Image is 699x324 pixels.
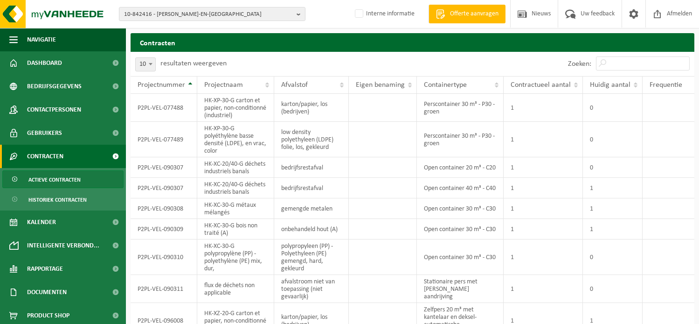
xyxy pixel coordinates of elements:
td: Open container 30 m³ - C30 [417,239,504,275]
td: 1 [583,219,643,239]
span: Kalender [27,211,56,234]
td: P2PL-VEL-090310 [131,239,197,275]
td: P2PL-VEL-077489 [131,122,197,157]
td: 1 [504,157,583,178]
span: Documenten [27,281,67,304]
span: Contracten [27,145,63,168]
span: Containertype [424,81,467,89]
td: 1 [504,178,583,198]
td: polypropyleen (PP) - Polyethyleen (PE) gemengd, hard, gekleurd [274,239,348,275]
td: 0 [583,94,643,122]
span: Gebruikers [27,121,62,145]
span: 10-842416 - [PERSON_NAME]-EN-[GEOGRAPHIC_DATA] [124,7,293,21]
td: Open container 20 m³ - C20 [417,157,504,178]
span: Historiek contracten [28,191,87,209]
td: P2PL-VEL-090308 [131,198,197,219]
td: HK-XP-30-G carton et papier, non-conditionné (industriel) [197,94,274,122]
td: 1 [504,122,583,157]
td: onbehandeld hout (A) [274,219,348,239]
label: Zoeken: [568,60,591,68]
span: Projectnaam [204,81,243,89]
td: 1 [583,198,643,219]
label: Interne informatie [353,7,415,21]
button: 10-842416 - [PERSON_NAME]-EN-[GEOGRAPHIC_DATA] [119,7,305,21]
td: bedrijfsrestafval [274,178,348,198]
td: Open container 30 m³ - C30 [417,198,504,219]
td: Perscontainer 30 m³ - P30 - groen [417,94,504,122]
span: Dashboard [27,51,62,75]
span: Offerte aanvragen [448,9,501,19]
td: 1 [504,219,583,239]
span: 10 [136,58,155,71]
span: 10 [135,57,156,71]
span: Huidig aantal [590,81,630,89]
span: Contactpersonen [27,98,81,121]
td: 1 [504,239,583,275]
span: Actieve contracten [28,171,81,189]
td: 0 [583,239,643,275]
td: HK-XC-20/40-G déchets industriels banals [197,178,274,198]
td: P2PL-VEL-090307 [131,178,197,198]
td: low density polyethyleen (LDPE) folie, los, gekleurd [274,122,348,157]
td: HK-XC-30-G polypropylène (PP) - polyethylène (PE) mix, dur, [197,239,274,275]
span: Navigatie [27,28,56,51]
td: P2PL-VEL-090309 [131,219,197,239]
span: Bedrijfsgegevens [27,75,82,98]
span: Eigen benaming [356,81,405,89]
td: P2PL-VEL-077488 [131,94,197,122]
span: Contractueel aantal [511,81,571,89]
td: Open container 30 m³ - C30 [417,219,504,239]
td: Stationaire pers met [PERSON_NAME] aandrijving [417,275,504,303]
span: Intelligente verbond... [27,234,99,257]
td: P2PL-VEL-090307 [131,157,197,178]
td: HK-XP-30-G polyéthylène basse densité (LDPE), en vrac, color [197,122,274,157]
td: afvalstroom niet van toepassing (niet gevaarlijk) [274,275,348,303]
td: 0 [583,157,643,178]
td: bedrijfsrestafval [274,157,348,178]
span: Projectnummer [138,81,185,89]
a: Actieve contracten [2,170,124,188]
td: HK-XC-30-G bois non traité (A) [197,219,274,239]
a: Offerte aanvragen [429,5,505,23]
span: Frequentie [650,81,682,89]
td: P2PL-VEL-090311 [131,275,197,303]
td: karton/papier, los (bedrijven) [274,94,348,122]
td: 1 [583,178,643,198]
td: 1 [504,275,583,303]
td: flux de déchets non applicable [197,275,274,303]
td: gemengde metalen [274,198,348,219]
td: 0 [583,275,643,303]
span: Afvalstof [281,81,308,89]
td: 1 [504,94,583,122]
td: HK-XC-20/40-G déchets industriels banals [197,157,274,178]
td: HK-XC-30-G métaux mélangés [197,198,274,219]
td: 0 [583,122,643,157]
h2: Contracten [131,33,694,51]
td: Open container 40 m³ - C40 [417,178,504,198]
td: 1 [504,198,583,219]
label: resultaten weergeven [160,60,227,67]
td: Perscontainer 30 m³ - P30 - groen [417,122,504,157]
a: Historiek contracten [2,190,124,208]
span: Rapportage [27,257,63,281]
